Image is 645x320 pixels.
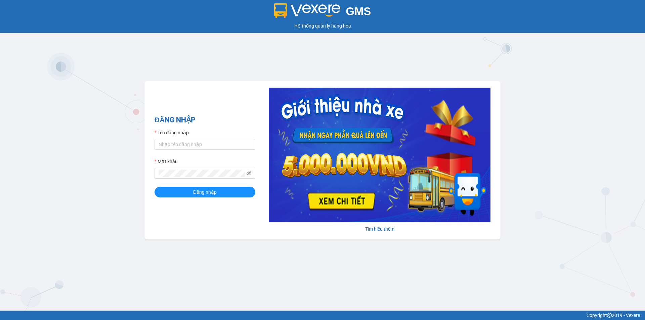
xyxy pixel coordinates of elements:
a: GMS [274,10,371,15]
span: Đăng nhập [193,188,217,196]
div: Hệ thống quản lý hàng hóa [2,22,643,30]
input: Mật khẩu [159,170,245,177]
span: eye-invisible [247,171,251,176]
label: Mật khẩu [155,158,178,165]
button: Đăng nhập [155,187,255,197]
span: GMS [346,5,371,17]
img: logo 2 [274,3,341,18]
input: Tên đăng nhập [155,139,255,150]
div: Tìm hiểu thêm [269,225,490,233]
span: copyright [607,313,612,318]
label: Tên đăng nhập [155,129,189,136]
h2: ĐĂNG NHẬP [155,115,255,126]
div: Copyright 2019 - Vexere [5,312,640,319]
img: banner-0 [269,88,490,222]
